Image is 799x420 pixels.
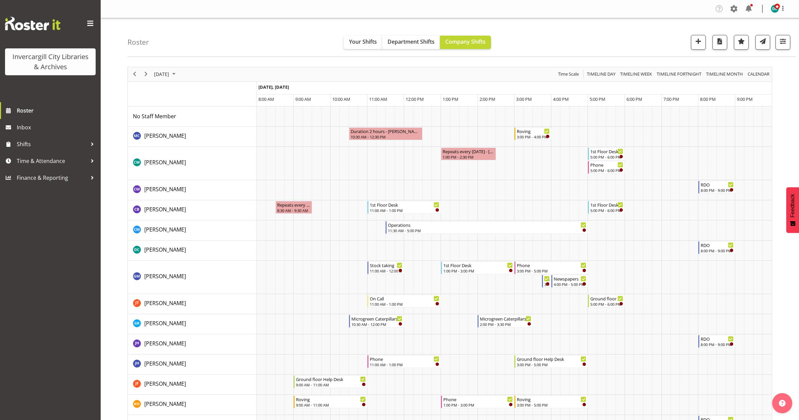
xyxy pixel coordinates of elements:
[144,339,186,347] a: [PERSON_NAME]
[367,295,441,307] div: Glen Tomlinson"s event - On Call Begin From Friday, October 3, 2025 at 11:00:00 AM GMT+13:00 Ends...
[619,70,653,78] span: Timeline Week
[443,96,458,102] span: 1:00 PM
[627,96,642,102] span: 6:00 PM
[144,185,186,193] a: [PERSON_NAME]
[144,319,186,327] a: [PERSON_NAME]
[258,96,274,102] span: 8:00 AM
[144,206,186,213] span: [PERSON_NAME]
[691,35,706,50] button: Add a new shift
[514,355,588,368] div: Jillian Hunter"s event - Ground floor Help Desk Begin From Friday, October 3, 2025 at 3:00:00 PM ...
[737,96,753,102] span: 9:00 PM
[144,225,186,234] a: [PERSON_NAME]
[705,70,744,78] span: Timeline Month
[557,70,580,78] span: Time Scale
[296,396,365,403] div: Roving
[17,106,97,116] span: Roster
[17,156,87,166] span: Time & Attendance
[480,322,531,327] div: 2:00 PM - 3:30 PM
[388,221,586,228] div: Operations
[130,70,139,78] button: Previous
[557,70,580,78] button: Time Scale
[351,315,402,322] div: Microgreen Caterpillars
[590,154,623,160] div: 5:00 PM - 6:00 PM
[370,355,439,362] div: Phone
[128,294,257,314] td: Glen Tomlinson resource
[517,355,586,362] div: Ground floor Help Desk
[369,96,387,102] span: 11:00 AM
[382,36,440,49] button: Department Shifts
[295,96,311,102] span: 9:00 AM
[554,282,587,287] div: 4:00 PM - 5:00 PM
[144,246,186,253] span: [PERSON_NAME]
[553,96,569,102] span: 4:00 PM
[406,96,424,102] span: 12:00 PM
[544,282,549,287] div: 3:45 PM - 4:00 PM
[370,201,439,208] div: 1st Floor Desk
[588,295,625,307] div: Glen Tomlinson"s event - Ground floor Help Desk Begin From Friday, October 3, 2025 at 5:00:00 PM ...
[388,38,435,45] span: Department Shifts
[128,261,257,294] td: Gabriel McKay Smith resource
[370,295,439,302] div: On Call
[144,226,186,233] span: [PERSON_NAME]
[386,221,588,234] div: Cindy Mulrooney"s event - Operations Begin From Friday, October 3, 2025 at 11:30:00 AM GMT+13:00 ...
[514,127,551,140] div: Aurora Catu"s event - Roving Begin From Friday, October 3, 2025 at 3:00:00 PM GMT+13:00 Ends At F...
[747,70,771,78] button: Month
[370,301,439,307] div: 11:00 AM - 1:00 PM
[480,315,531,322] div: Microgreen Caterpillars
[388,228,586,233] div: 11:30 AM - 5:00 PM
[277,208,311,213] div: 8:30 AM - 9:30 AM
[351,134,421,139] div: 10:30 AM - 12:30 PM
[144,272,186,280] span: [PERSON_NAME]
[443,154,494,160] div: 1:00 PM - 2:30 PM
[128,375,257,395] td: Joanne Forbes resource
[586,70,617,78] button: Timeline Day
[349,127,422,140] div: Aurora Catu"s event - Duration 2 hours - Aurora Catu Begin From Friday, October 3, 2025 at 10:30:...
[701,248,734,253] div: 8:00 PM - 9:00 PM
[590,301,623,307] div: 5:00 PM - 6:00 PM
[349,38,377,45] span: Your Shifts
[514,395,588,408] div: Kaela Harley"s event - Roving Begin From Friday, October 3, 2025 at 3:00:00 PM GMT+13:00 Ends At ...
[517,262,586,268] div: Phone
[514,261,588,274] div: Gabriel McKay Smith"s event - Phone Begin From Friday, October 3, 2025 at 3:00:00 PM GMT+13:00 En...
[12,52,89,72] div: Invercargill City Libraries & Archives
[128,127,257,147] td: Aurora Catu resource
[367,201,441,214] div: Chris Broad"s event - 1st Floor Desk Begin From Friday, October 3, 2025 at 11:00:00 AM GMT+13:00 ...
[144,158,186,166] a: [PERSON_NAME]
[544,275,549,282] div: New book tagging
[277,201,311,208] div: Repeats every [DATE] - [PERSON_NAME]
[663,96,679,102] span: 7:00 PM
[276,201,312,214] div: Chris Broad"s event - Repeats every friday - Chris Broad Begin From Friday, October 3, 2025 at 8:...
[294,375,367,388] div: Joanne Forbes"s event - Ground floor Help Desk Begin From Friday, October 3, 2025 at 9:00:00 AM G...
[771,5,779,13] img: donald-cunningham11616.jpg
[128,107,257,127] td: No Staff Member resource
[441,148,496,160] div: Catherine Wilson"s event - Repeats every friday - Catherine Wilson Begin From Friday, October 3, ...
[590,295,623,302] div: Ground floor Help Desk
[349,315,404,328] div: Grace Roscoe-Squires"s event - Microgreen Caterpillars Begin From Friday, October 3, 2025 at 10:3...
[747,70,770,78] span: calendar
[590,208,623,213] div: 5:00 PM - 6:00 PM
[786,187,799,233] button: Feedback - Show survey
[128,314,257,334] td: Grace Roscoe-Squires resource
[367,355,441,368] div: Jillian Hunter"s event - Phone Begin From Friday, October 3, 2025 at 11:00:00 AM GMT+13:00 Ends A...
[516,96,532,102] span: 3:00 PM
[128,220,257,241] td: Cindy Mulrooney resource
[140,67,152,81] div: next period
[790,194,796,217] span: Feedback
[554,275,587,282] div: Newspapers
[128,200,257,220] td: Chris Broad resource
[144,380,186,388] a: [PERSON_NAME]
[370,268,403,274] div: 11:00 AM - 12:00 PM
[133,112,176,120] a: No Staff Member
[440,36,491,49] button: Company Shifts
[700,96,716,102] span: 8:00 PM
[144,246,186,254] a: [PERSON_NAME]
[152,67,180,81] div: October 3, 2025
[478,315,533,328] div: Grace Roscoe-Squires"s event - Microgreen Caterpillars Begin From Friday, October 3, 2025 at 2:00...
[294,395,367,408] div: Kaela Harley"s event - Roving Begin From Friday, October 3, 2025 at 9:00:00 AM GMT+13:00 Ends At ...
[517,134,550,139] div: 3:00 PM - 4:00 PM
[144,400,186,408] span: [PERSON_NAME]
